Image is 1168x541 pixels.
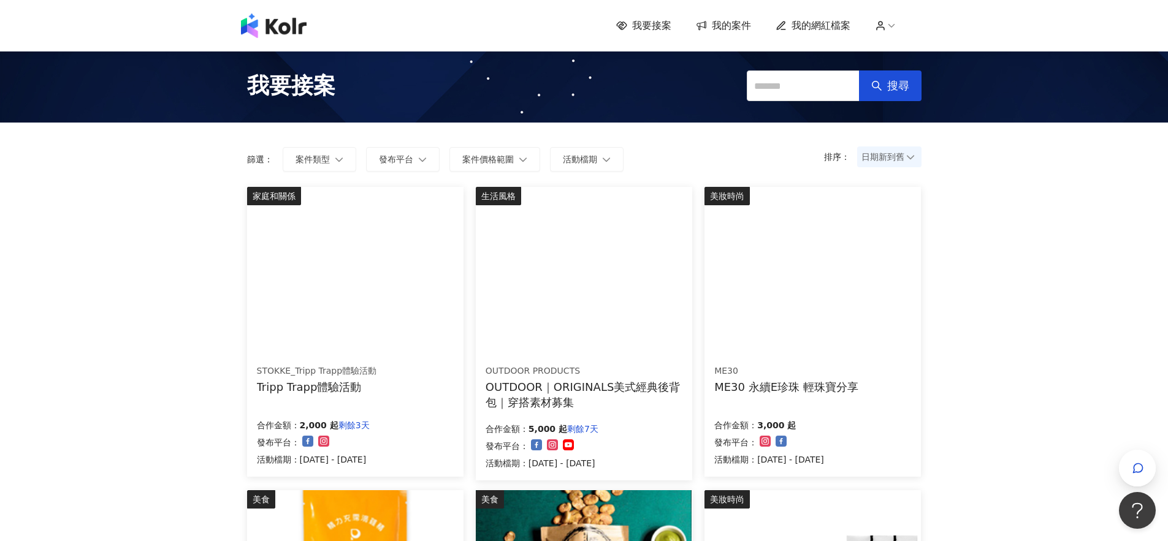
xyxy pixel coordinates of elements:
span: 發布平台 [379,154,413,164]
span: 我要接案 [247,70,335,101]
p: 5,000 起 [529,422,567,436]
div: OUTDOOR PRODUCTS [486,365,682,377]
div: OUTDOOR｜ORIGINALS美式經典後背包｜穿搭素材募集 [486,379,682,410]
div: 家庭和關係 [247,187,301,205]
div: 美妝時尚 [704,490,750,509]
img: 【OUTDOOR】ORIGINALS美式經典後背包M [476,187,692,349]
span: 案件類型 [296,154,330,164]
p: 發布平台： [714,435,757,450]
div: 美食 [476,490,504,509]
span: search [871,80,882,91]
a: 我要接案 [616,19,671,32]
div: 美妝時尚 [704,187,750,205]
div: ME30 永續E珍珠 輕珠寶分享 [714,379,858,395]
iframe: Help Scout Beacon - Open [1119,492,1156,529]
div: 美食 [247,490,275,509]
a: 我的網紅檔案 [776,19,850,32]
button: 案件類型 [283,147,356,172]
span: 活動檔期 [563,154,597,164]
img: ME30 永續E珍珠 系列輕珠寶 [704,187,920,349]
span: 我要接案 [632,19,671,32]
div: 生活風格 [476,187,521,205]
p: 合作金額： [257,418,300,433]
div: STOKKE_Tripp Trapp體驗活動 [257,365,377,377]
span: 案件價格範圍 [462,154,514,164]
img: 坐上tripp trapp、體驗專注繪畫創作 [247,187,463,349]
p: 3,000 起 [757,418,796,433]
img: logo [241,13,307,38]
p: 篩選： [247,154,273,164]
p: 活動檔期：[DATE] - [DATE] [714,452,824,467]
p: 排序： [824,152,857,162]
p: 發布平台： [486,439,529,453]
p: 活動檔期：[DATE] - [DATE] [486,456,598,471]
span: 我的案件 [712,19,751,32]
p: 合作金額： [714,418,757,433]
button: 案件價格範圍 [449,147,540,172]
button: 發布平台 [366,147,440,172]
span: 我的網紅檔案 [792,19,850,32]
p: 2,000 起 [300,418,338,433]
p: 剩餘7天 [567,422,598,436]
button: 搜尋 [859,70,922,101]
span: 日期新到舊 [861,148,917,166]
div: Tripp Trapp體驗活動 [257,379,377,395]
p: 活動檔期：[DATE] - [DATE] [257,452,370,467]
span: 搜尋 [887,79,909,93]
p: 發布平台： [257,435,300,450]
button: 活動檔期 [550,147,624,172]
p: 剩餘3天 [338,418,370,433]
div: ME30 [714,365,858,377]
p: 合作金額： [486,422,529,436]
a: 我的案件 [696,19,751,32]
